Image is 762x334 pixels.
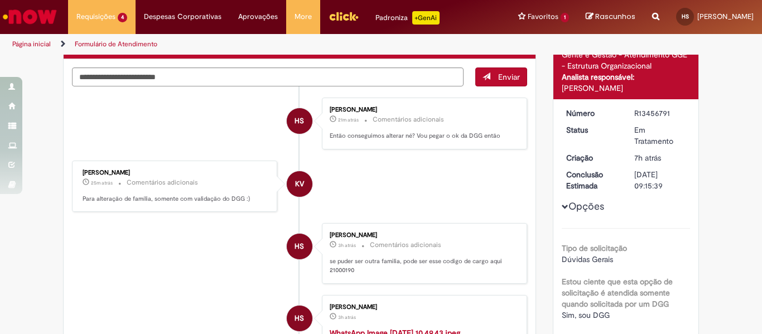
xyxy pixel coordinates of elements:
[375,11,440,25] div: Padroniza
[295,305,304,332] span: HS
[338,242,356,249] time: 28/08/2025 15:33:20
[330,107,515,113] div: [PERSON_NAME]
[528,11,558,22] span: Favoritos
[83,170,268,176] div: [PERSON_NAME]
[558,108,626,119] dt: Número
[498,72,520,82] span: Enviar
[1,6,59,28] img: ServiceNow
[12,40,51,49] a: Página inicial
[118,13,127,22] span: 4
[558,124,626,135] dt: Status
[370,240,441,250] small: Comentários adicionais
[561,13,569,22] span: 1
[634,169,686,191] div: [DATE] 09:15:39
[634,124,686,147] div: Em Tratamento
[697,12,754,21] span: [PERSON_NAME]
[634,108,686,119] div: R13456791
[91,180,113,186] span: 25m atrás
[329,8,359,25] img: click_logo_yellow_360x200.png
[595,11,635,22] span: Rascunhos
[338,117,359,123] time: 28/08/2025 17:44:51
[634,153,661,163] span: 7h atrás
[76,11,115,22] span: Requisições
[634,153,661,163] time: 28/08/2025 10:45:09
[562,243,627,253] b: Tipo de solicitação
[144,11,221,22] span: Despesas Corporativas
[287,306,312,331] div: Hallana Costa De Souza
[338,314,356,321] time: 28/08/2025 15:23:41
[338,242,356,249] span: 3h atrás
[330,232,515,239] div: [PERSON_NAME]
[287,108,312,134] div: Hallana Costa De Souza
[295,233,304,260] span: HS
[295,108,304,134] span: HS
[634,152,686,163] div: 28/08/2025 10:45:09
[558,169,626,191] dt: Conclusão Estimada
[562,83,691,94] div: [PERSON_NAME]
[558,152,626,163] dt: Criação
[586,12,635,22] a: Rascunhos
[238,11,278,22] span: Aprovações
[127,178,198,187] small: Comentários adicionais
[75,40,157,49] a: Formulário de Atendimento
[562,71,691,83] div: Analista responsável:
[562,277,673,309] b: Estou ciente que esta opção de solicitação é atendida somente quando solicitada por um DGG
[562,49,691,71] div: Gente e Gestão - Atendimento GGE - Estrutura Organizacional
[330,132,515,141] p: Então conseguimos alterar né? Vou pegar o ok da DGG então
[330,257,515,274] p: se puder ser outra familia, pode ser esse codigo de cargo aqui 21000190
[91,180,113,186] time: 28/08/2025 17:40:17
[562,254,613,264] span: Dúvidas Gerais
[338,117,359,123] span: 21m atrás
[72,67,464,86] textarea: Digite sua mensagem aqui...
[412,11,440,25] p: +GenAi
[287,234,312,259] div: Hallana Costa De Souza
[83,195,268,204] p: Para alteração de família, somente com validação do DGG :)
[295,11,312,22] span: More
[682,13,689,20] span: HS
[287,171,312,197] div: Karine Vieira
[338,314,356,321] span: 3h atrás
[373,115,444,124] small: Comentários adicionais
[8,34,500,55] ul: Trilhas de página
[475,67,527,86] button: Enviar
[295,171,304,197] span: KV
[562,310,610,320] span: Sim, sou DGG
[330,304,515,311] div: [PERSON_NAME]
